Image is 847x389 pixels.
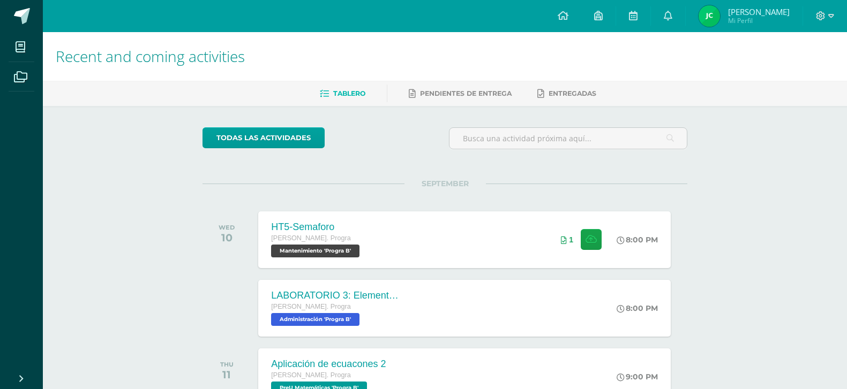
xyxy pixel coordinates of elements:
a: Tablero [320,85,365,102]
span: [PERSON_NAME]. Progra [271,234,350,242]
span: Recent and coming activities [56,46,245,66]
a: Entregadas [537,85,596,102]
div: 9:00 PM [617,372,658,382]
div: 10 [219,231,235,244]
div: WED [219,224,235,231]
a: todas las Actividades [203,127,325,148]
div: THU [220,361,234,368]
input: Busca una actividad próxima aquí... [449,128,687,149]
div: Archivos entregados [561,235,573,244]
div: 11 [220,368,234,381]
div: LABORATORIO 3: Elementos del aprendizaje. [271,290,400,301]
span: [PERSON_NAME]. Progra [271,371,350,379]
div: 8:00 PM [617,303,658,313]
span: Mantenimiento 'Progra B' [271,245,359,257]
span: Pendientes de entrega [420,89,512,97]
span: 1 [569,235,573,244]
div: HT5-Semaforo [271,222,362,233]
span: [PERSON_NAME] [728,6,790,17]
div: Aplicación de ecuacones 2 [271,359,386,370]
span: Administración 'Progra B' [271,313,359,326]
img: 0cc28943d4fbce80970ffb5fbfa83fb4.png [699,5,720,27]
a: Pendientes de entrega [409,85,512,102]
span: SEPTEMBER [404,179,486,188]
span: Entregadas [549,89,596,97]
span: Tablero [333,89,365,97]
span: [PERSON_NAME]. Progra [271,303,350,310]
div: 8:00 PM [617,235,658,245]
span: Mi Perfil [728,16,790,25]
